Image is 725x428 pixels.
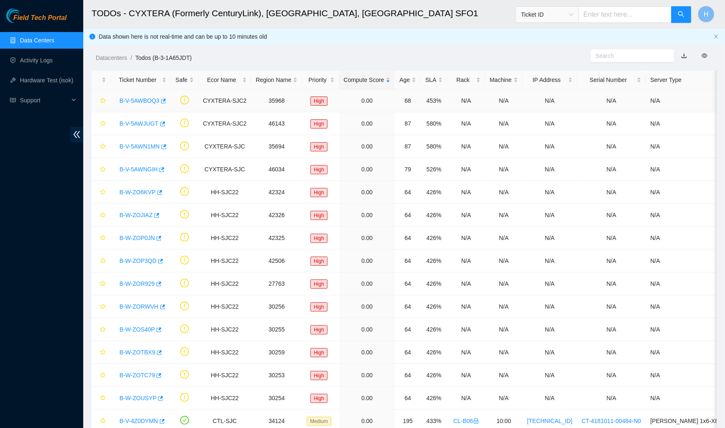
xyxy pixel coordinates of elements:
a: B-V-4Z0DYMN [119,418,158,424]
span: star [100,395,106,402]
td: N/A [523,112,577,135]
span: High [310,280,328,289]
td: N/A [523,272,577,295]
span: High [310,348,328,357]
span: exclamation-circle [180,256,189,265]
span: star [100,212,106,219]
td: 426% [421,181,447,204]
td: N/A [577,318,646,341]
td: N/A [447,295,485,318]
span: High [310,302,328,312]
a: Activity Logs [20,57,53,64]
span: star [100,281,106,287]
td: N/A [577,387,646,410]
button: search [671,6,691,23]
button: star [96,414,106,428]
button: star [96,140,106,153]
button: star [96,277,106,290]
span: High [310,211,328,220]
td: N/A [447,387,485,410]
span: star [100,98,106,104]
td: CYXTERA-SJC [199,135,251,158]
td: 426% [421,318,447,341]
td: HH-SJC22 [199,387,251,410]
td: 64 [395,318,421,341]
a: B-V-5AWBOQ3 [119,97,159,104]
td: N/A [523,227,577,250]
span: search [678,11,685,19]
td: 426% [421,204,447,227]
a: B-W-ZOP3QD [119,257,156,264]
td: HH-SJC22 [199,341,251,364]
td: CYXTERA-SJC2 [199,89,251,112]
td: N/A [447,112,485,135]
td: 0.00 [339,227,395,250]
a: CL-B06lock [453,418,479,424]
span: High [310,188,328,197]
td: 64 [395,295,421,318]
td: 426% [421,364,447,387]
td: N/A [485,341,523,364]
span: exclamation-circle [180,96,189,104]
span: read [10,97,16,103]
td: N/A [485,387,523,410]
td: N/A [447,204,485,227]
button: star [96,163,106,176]
td: N/A [523,181,577,204]
td: 0.00 [339,181,395,204]
td: N/A [523,364,577,387]
a: [TECHNICAL_ID] [527,418,573,424]
td: N/A [485,181,523,204]
td: HH-SJC22 [199,295,251,318]
span: High [310,234,328,243]
td: 64 [395,250,421,272]
td: HH-SJC22 [199,181,251,204]
span: Ticket ID [521,8,574,21]
span: exclamation-circle [180,347,189,356]
span: Support [20,92,69,109]
td: N/A [447,364,485,387]
a: B-W-ZOP0JN [119,235,155,241]
td: 42325 [251,227,303,250]
td: N/A [447,227,485,250]
td: N/A [485,227,523,250]
a: B-W-ZOR929 [119,280,155,287]
td: N/A [577,250,646,272]
td: 526% [421,158,447,181]
button: star [96,254,106,267]
td: N/A [447,135,485,158]
td: 46143 [251,112,303,135]
td: N/A [485,135,523,158]
td: N/A [577,227,646,250]
button: star [96,323,106,336]
td: 0.00 [339,250,395,272]
td: N/A [577,272,646,295]
td: N/A [447,158,485,181]
a: Todos (B-3-1A65JDT) [135,54,191,61]
span: lock [473,418,479,424]
td: 30253 [251,364,303,387]
td: N/A [577,204,646,227]
td: N/A [523,318,577,341]
td: 64 [395,364,421,387]
td: 0.00 [339,89,395,112]
span: exclamation-circle [180,164,189,173]
span: High [310,142,328,151]
td: N/A [485,295,523,318]
span: exclamation-circle [180,302,189,310]
td: N/A [523,250,577,272]
span: star [100,372,106,379]
td: 42506 [251,250,303,272]
a: B-W-ZOS40P [119,326,155,333]
td: N/A [485,112,523,135]
td: N/A [577,364,646,387]
span: High [310,257,328,266]
a: Data Centers [20,37,54,44]
button: star [96,94,106,107]
td: N/A [577,181,646,204]
span: High [310,371,328,380]
input: Enter text here... [579,6,672,23]
span: exclamation-circle [180,210,189,219]
a: B-W-ZOTC79 [119,372,155,379]
span: eye [702,53,708,59]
